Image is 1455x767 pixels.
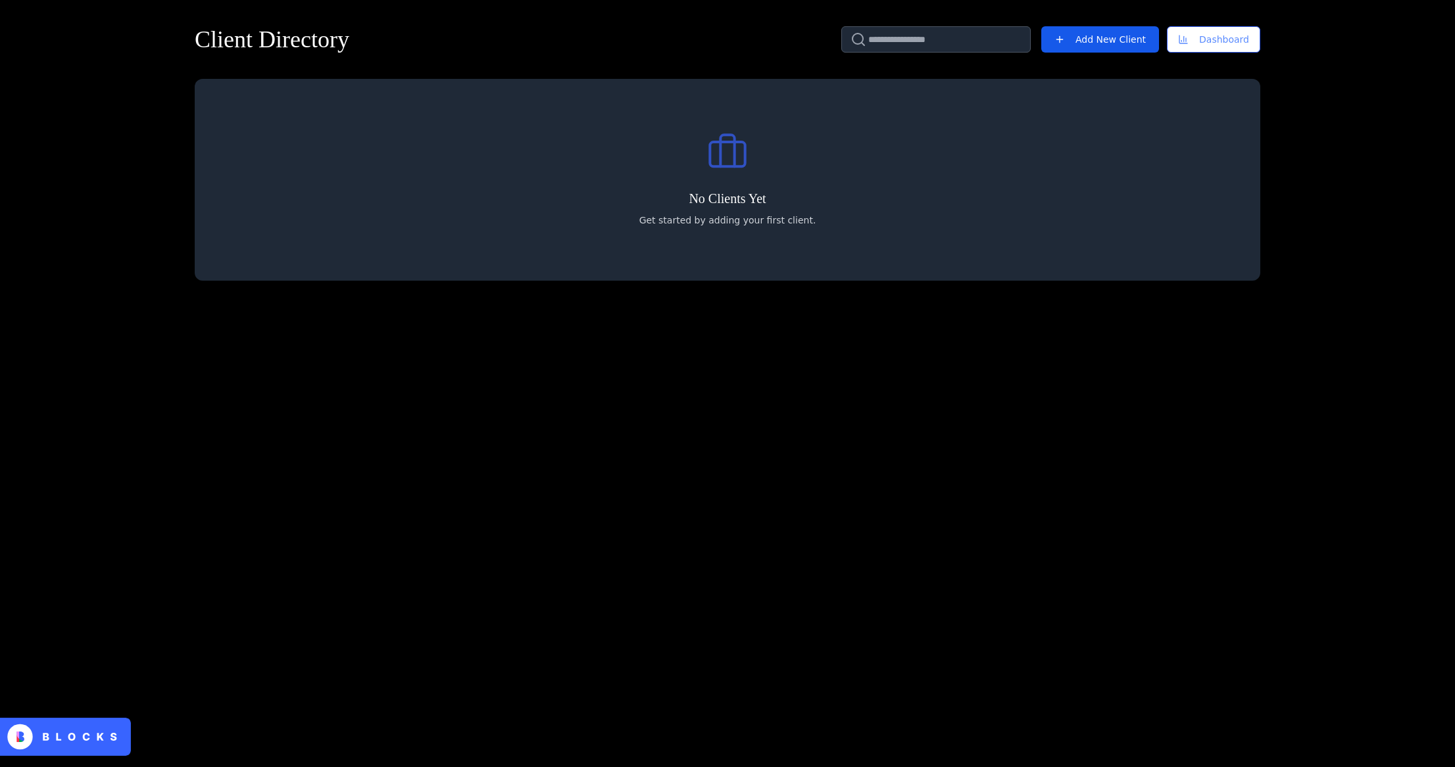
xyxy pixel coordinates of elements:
h1: Client Directory [195,26,349,53]
p: Get started by adding your first client. [580,213,875,228]
button: Dashboard [1167,26,1260,53]
button: Add New Client [1041,26,1159,53]
p: No Clients Yet [195,189,1260,208]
